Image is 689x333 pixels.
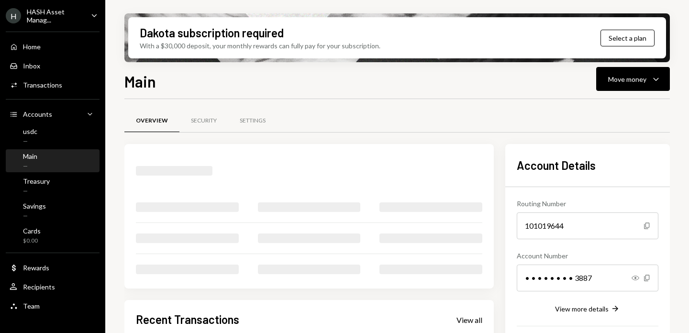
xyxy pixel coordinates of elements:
[6,8,21,23] div: H
[517,265,658,291] div: • • • • • • • • 3887
[456,314,482,325] a: View all
[6,124,100,147] a: usdc—
[27,8,83,24] div: HASH Asset Manag...
[23,177,50,185] div: Treasury
[23,110,52,118] div: Accounts
[136,117,168,125] div: Overview
[23,81,62,89] div: Transactions
[23,127,37,135] div: usdc
[124,72,156,91] h1: Main
[6,224,100,247] a: Cards$0.00
[191,117,217,125] div: Security
[6,57,100,74] a: Inbox
[23,187,50,195] div: —
[23,43,41,51] div: Home
[124,109,179,133] a: Overview
[140,25,284,41] div: Dakota subscription required
[23,162,37,170] div: —
[23,283,55,291] div: Recipients
[23,264,49,272] div: Rewards
[596,67,670,91] button: Move money
[6,174,100,197] a: Treasury—
[6,105,100,122] a: Accounts
[6,76,100,93] a: Transactions
[23,152,37,160] div: Main
[6,199,100,222] a: Savings—
[608,74,646,84] div: Move money
[23,137,37,145] div: —
[136,311,239,327] h2: Recent Transactions
[456,315,482,325] div: View all
[517,251,658,261] div: Account Number
[23,202,46,210] div: Savings
[6,149,100,172] a: Main—
[6,297,100,314] a: Team
[240,117,266,125] div: Settings
[517,157,658,173] h2: Account Details
[6,38,100,55] a: Home
[517,212,658,239] div: 101019644
[228,109,277,133] a: Settings
[555,304,620,314] button: View more details
[23,227,41,235] div: Cards
[555,305,609,313] div: View more details
[6,278,100,295] a: Recipients
[140,41,380,51] div: With a $30,000 deposit, your monthly rewards can fully pay for your subscription.
[23,212,46,220] div: —
[23,62,40,70] div: Inbox
[600,30,655,46] button: Select a plan
[179,109,228,133] a: Security
[517,199,658,209] div: Routing Number
[23,302,40,310] div: Team
[23,237,41,245] div: $0.00
[6,259,100,276] a: Rewards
